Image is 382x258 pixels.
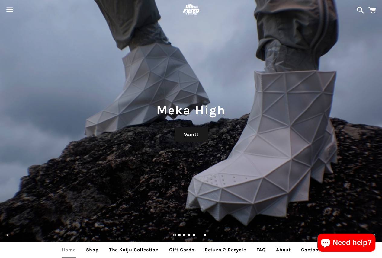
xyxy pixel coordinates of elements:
button: Pause slideshow [198,228,212,242]
a: FAQ [252,242,270,257]
a: Return 2 Recycle [200,242,251,257]
a: Slide 1, current [173,234,176,237]
a: Gift Cards [165,242,199,257]
a: Contact [297,242,325,257]
a: About [271,242,295,257]
button: Next slide [368,228,381,242]
a: Load slide 4 [188,234,191,237]
inbox-online-store-chat: Shopify online store chat [316,234,377,253]
a: Shop [82,242,103,257]
a: Home [57,242,80,257]
a: Load slide 5 [193,234,196,237]
a: The Kaiju Collection [104,242,163,257]
a: Load slide 2 [178,234,181,237]
h1: Meka High [6,101,376,119]
button: Previous slide [1,228,14,242]
a: Want! [175,127,208,142]
a: Load slide 3 [183,234,186,237]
